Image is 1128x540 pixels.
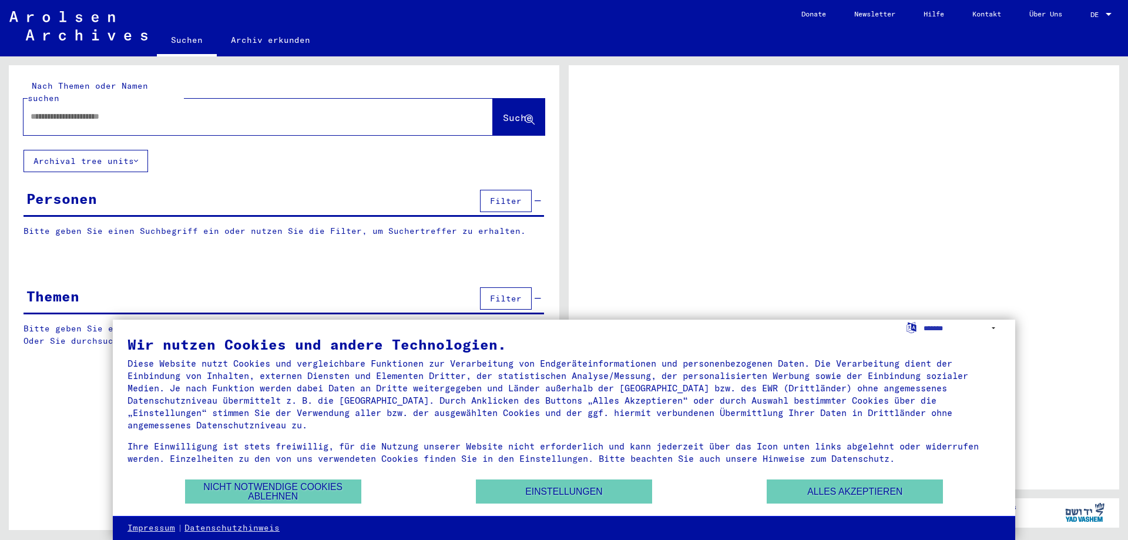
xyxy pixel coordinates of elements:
div: Themen [26,286,79,307]
div: Diese Website nutzt Cookies und vergleichbare Funktionen zur Verarbeitung von Endgeräteinformatio... [127,357,1001,431]
div: Personen [26,188,97,209]
p: Bitte geben Sie einen Suchbegriff ein oder nutzen Sie die Filter, um Suchertreffer zu erhalten. [23,225,544,237]
select: Sprache auswählen [924,320,1001,337]
span: DE [1090,11,1103,19]
mat-label: Nach Themen oder Namen suchen [28,81,148,103]
button: Filter [480,190,532,212]
p: Bitte geben Sie einen Suchbegriff ein oder nutzen Sie die Filter, um Suchertreffer zu erhalten. O... [23,323,545,347]
label: Sprache auswählen [905,321,918,333]
img: yv_logo.png [1063,498,1107,527]
span: Filter [490,293,522,304]
div: Ihre Einwilligung ist stets freiwillig, für die Nutzung unserer Website nicht erforderlich und ka... [127,440,1001,465]
span: Filter [490,196,522,206]
button: Einstellungen [476,479,652,504]
img: Arolsen_neg.svg [9,11,147,41]
div: Wir nutzen Cookies und andere Technologien. [127,337,1001,351]
button: Archival tree units [23,150,148,172]
button: Filter [480,287,532,310]
a: Archiv erkunden [217,26,324,54]
button: Nicht notwendige Cookies ablehnen [185,479,361,504]
a: Suchen [157,26,217,56]
a: Datenschutzhinweis [184,522,280,534]
button: Alles akzeptieren [767,479,943,504]
a: Impressum [127,522,175,534]
span: Suche [503,112,532,123]
button: Suche [493,99,545,135]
